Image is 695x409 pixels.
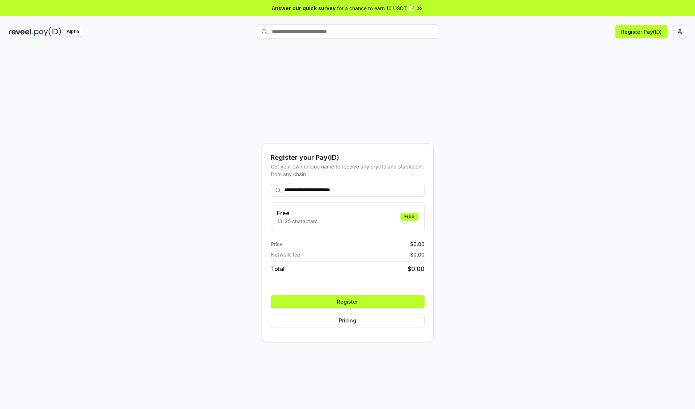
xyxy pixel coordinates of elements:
[34,27,61,36] img: pay_id
[277,209,317,217] h3: Free
[272,4,336,12] span: Answer our quick survey
[271,240,283,248] span: Price
[337,4,414,12] span: for a chance to earn 10 USDT 📝
[408,264,425,273] span: $ 0.00
[271,264,285,273] span: Total
[271,153,425,163] div: Register your Pay(ID)
[271,251,300,258] span: Network fee
[271,163,425,178] div: Get your own unique name to receive any crypto and stablecoin, from any chain
[615,25,667,38] button: Register Pay(ID)
[271,314,425,327] button: Pricing
[410,251,425,258] span: $ 0.00
[410,240,425,248] span: $ 0.00
[277,217,317,225] p: 13-25 characters
[63,27,83,36] div: Alpha
[400,213,418,221] div: Free
[271,295,425,308] button: Register
[9,27,33,36] img: reveel_dark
